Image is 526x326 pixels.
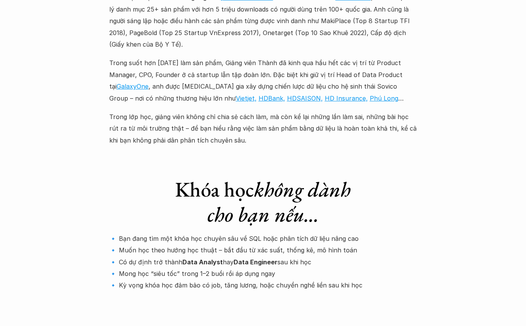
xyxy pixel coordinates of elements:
a: Phú Long [370,94,398,102]
a: GalaxyOne [117,82,149,90]
h1: Khóa học [169,177,357,227]
strong: Data Engineer [234,258,277,266]
a: HDBank, [259,94,285,102]
a: HD Insurance, [325,94,368,102]
p: 🔹 Bạn đang tìm một khóa học chuyên sâu về SQL hoặc phân tích dữ liệu nâng cao 🔹 Muốn học theo hướ... [109,233,417,291]
p: Trong suốt hơn [DATE] làm sản phẩm, Giảng viên Thành đã kinh qua hầu hết các vị trí từ Product Ma... [109,57,417,104]
a: HDSAISON, [287,94,323,102]
a: Vietjet, [236,94,257,102]
strong: Data Analyst [182,258,223,266]
p: Trong lớp học, giảng viên không chỉ chia sẻ cách làm, mà còn kể lại những lần làm sai, những bài ... [109,111,417,146]
em: không dành cho bạn nếu… [207,176,356,228]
